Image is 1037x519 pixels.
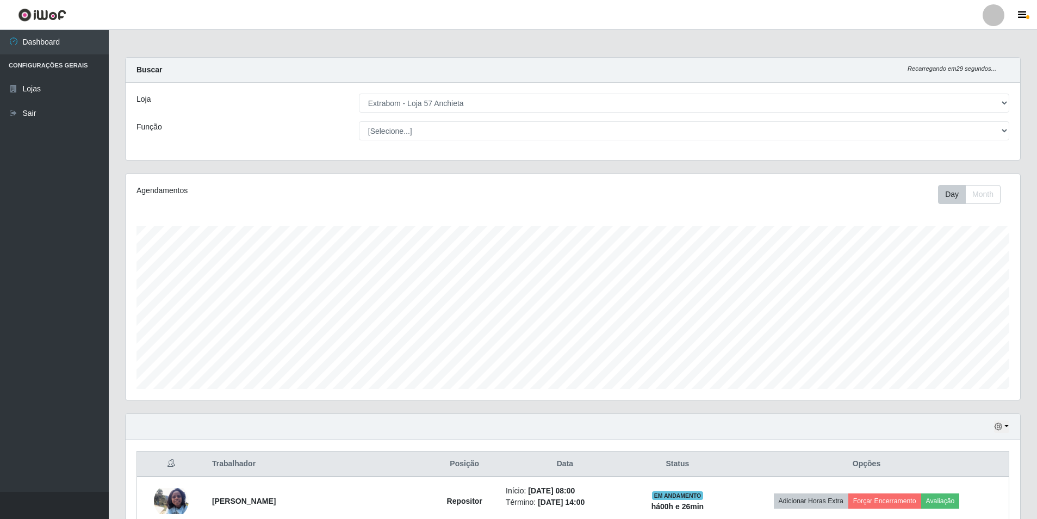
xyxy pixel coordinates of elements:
time: [DATE] 08:00 [528,486,575,495]
button: Day [938,185,966,204]
button: Adicionar Horas Extra [774,493,848,509]
strong: Buscar [136,65,162,74]
th: Trabalhador [206,452,430,477]
th: Status [631,452,724,477]
li: Início: [506,485,624,497]
div: First group [938,185,1001,204]
img: 1753190771762.jpeg [154,488,189,514]
th: Data [499,452,631,477]
div: Agendamentos [136,185,490,196]
i: Recarregando em 29 segundos... [908,65,996,72]
button: Forçar Encerramento [848,493,921,509]
li: Término: [506,497,624,508]
label: Função [136,121,162,133]
th: Posição [430,452,499,477]
strong: há 00 h e 26 min [651,502,704,511]
th: Opções [724,452,1009,477]
strong: Repositor [447,497,482,505]
strong: [PERSON_NAME] [212,497,276,505]
time: [DATE] 14:00 [538,498,585,506]
span: EM ANDAMENTO [652,491,704,500]
img: CoreUI Logo [18,8,66,22]
button: Avaliação [921,493,960,509]
div: Toolbar with button groups [938,185,1009,204]
label: Loja [136,94,151,105]
button: Month [965,185,1001,204]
